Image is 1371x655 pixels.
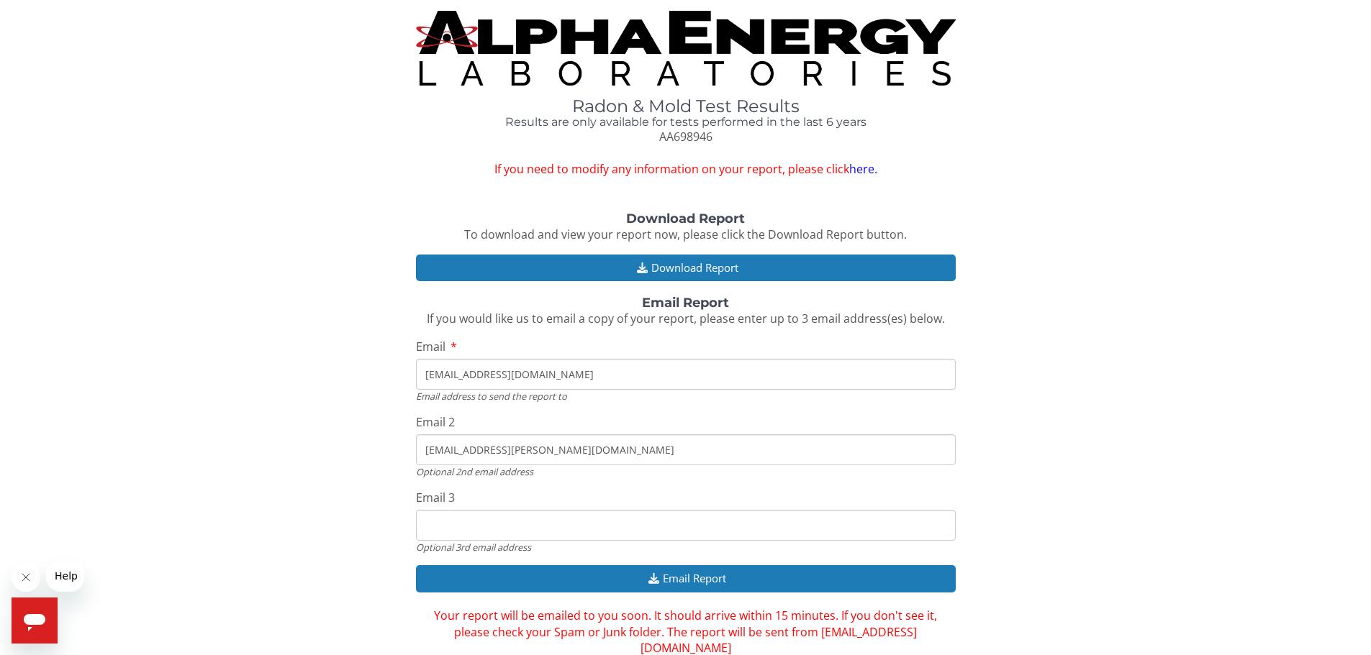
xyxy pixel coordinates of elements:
[626,211,745,226] strong: Download Report
[46,560,84,592] iframe: Message from company
[659,129,712,145] span: AA698946
[416,11,956,86] img: TightCrop.jpg
[12,597,58,643] iframe: Button to launch messaging window
[464,226,907,242] span: To download and view your report now, please click the Download Report button.
[416,465,956,478] div: Optional 2nd email address
[416,97,956,116] h1: Radon & Mold Test Results
[416,565,956,592] button: Email Report
[416,255,956,281] button: Download Report
[12,563,40,592] iframe: Close message
[416,161,956,178] span: If you need to modify any information on your report, please click
[416,116,956,129] h4: Results are only available for tests performed in the last 6 years
[416,541,956,554] div: Optional 3rd email address
[416,490,455,505] span: Email 3
[416,390,956,403] div: Email address to send the report to
[849,161,877,177] a: here.
[416,414,455,430] span: Email 2
[642,295,729,311] strong: Email Report
[416,339,445,354] span: Email
[427,311,945,326] span: If you would like us to email a copy of your report, please enter up to 3 email address(es) below.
